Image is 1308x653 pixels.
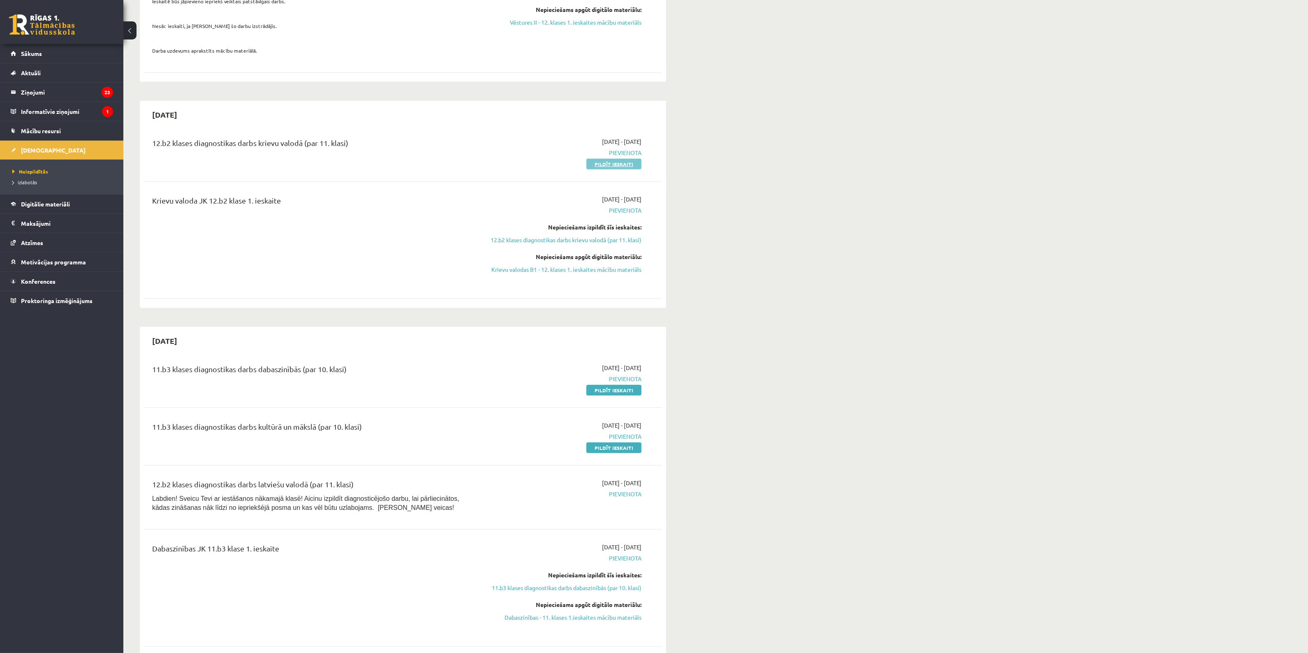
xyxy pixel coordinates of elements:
[144,331,185,350] h2: [DATE]
[11,83,113,102] a: Ziņojumi23
[11,252,113,271] a: Motivācijas programma
[21,102,113,121] legend: Informatīvie ziņojumi
[21,146,86,154] span: [DEMOGRAPHIC_DATA]
[11,195,113,213] a: Digitālie materiāli
[21,214,113,233] legend: Maksājumi
[21,127,61,134] span: Mācību resursi
[12,168,48,175] span: Neizpildītās
[152,47,474,54] p: Darba uzdevums aprakstīts mācību materiālā.
[486,223,641,232] div: Nepieciešams izpildīt šīs ieskaites:
[11,102,113,121] a: Informatīvie ziņojumi1
[486,375,641,383] span: Pievienota
[152,479,474,494] div: 12.b2 klases diagnostikas darbs latviešu valodā (par 11. klasi)
[152,22,474,30] p: Nesāc ieskaiti, ja [PERSON_NAME] šo darbu izstrādājis.
[152,421,474,436] div: 11.b3 klases diagnostikas darbs kultūrā un mākslā (par 10. klasi)
[486,584,641,592] a: 11.b3 klases diagnostikas darbs dabaszinībās (par 10. klasi)
[602,137,641,146] span: [DATE] - [DATE]
[12,178,115,186] a: Izlabotās
[11,272,113,291] a: Konferences
[486,613,641,622] a: Dabaszinības - 11. klases 1.ieskaites mācību materiāls
[21,258,86,266] span: Motivācijas programma
[152,137,474,153] div: 12.b2 klases diagnostikas darbs krievu valodā (par 11. klasi)
[12,168,115,175] a: Neizpildītās
[486,600,641,609] div: Nepieciešams apgūt digitālo materiālu:
[11,63,113,82] a: Aktuāli
[21,83,113,102] legend: Ziņojumi
[11,233,113,252] a: Atzīmes
[486,554,641,563] span: Pievienota
[21,200,70,208] span: Digitālie materiāli
[152,364,474,379] div: 11.b3 klases diagnostikas darbs dabaszinībās (par 10. klasi)
[21,278,56,285] span: Konferences
[11,44,113,63] a: Sākums
[21,239,43,246] span: Atzīmes
[102,87,113,98] i: 23
[12,179,37,185] span: Izlabotās
[486,571,641,579] div: Nepieciešams izpildīt šīs ieskaites:
[11,291,113,310] a: Proktoringa izmēģinājums
[21,297,93,304] span: Proktoringa izmēģinājums
[602,479,641,487] span: [DATE] - [DATE]
[152,543,474,558] div: Dabaszinības JK 11.b3 klase 1. ieskaite
[9,14,75,35] a: Rīgas 1. Tālmācības vidusskola
[486,490,641,498] span: Pievienota
[102,106,113,117] i: 1
[152,195,474,210] div: Krievu valoda JK 12.b2 klase 1. ieskaite
[21,50,42,57] span: Sākums
[602,195,641,204] span: [DATE] - [DATE]
[586,159,641,169] a: Pildīt ieskaiti
[486,206,641,215] span: Pievienota
[602,421,641,430] span: [DATE] - [DATE]
[486,18,641,27] a: Vēstures II - 12. klases 1. ieskaites mācību materiāls
[11,214,113,233] a: Maksājumi
[486,252,641,261] div: Nepieciešams apgūt digitālo materiālu:
[152,495,459,511] span: Labdien! Sveicu Tevi ar iestāšanos nākamajā klasē! Aicinu izpildīt diagnosticējošo darbu, lai pār...
[486,265,641,274] a: Krievu valodas B1 - 12. klases 1. ieskaites mācību materiāls
[586,442,641,453] a: Pildīt ieskaiti
[486,236,641,244] a: 12.b2 klases diagnostikas darbs krievu valodā (par 11. klasi)
[602,364,641,372] span: [DATE] - [DATE]
[21,69,41,76] span: Aktuāli
[11,121,113,140] a: Mācību resursi
[586,385,641,396] a: Pildīt ieskaiti
[486,432,641,441] span: Pievienota
[11,141,113,160] a: [DEMOGRAPHIC_DATA]
[486,5,641,14] div: Nepieciešams apgūt digitālo materiālu:
[144,105,185,124] h2: [DATE]
[486,148,641,157] span: Pievienota
[602,543,641,551] span: [DATE] - [DATE]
